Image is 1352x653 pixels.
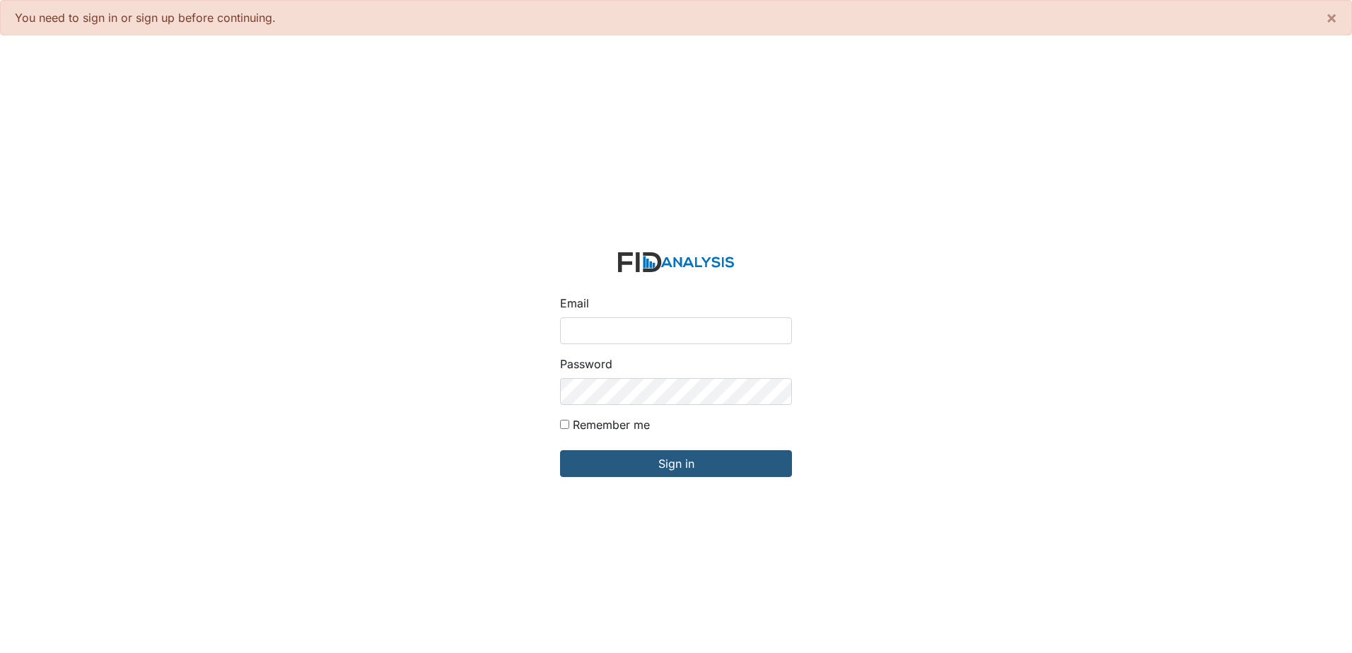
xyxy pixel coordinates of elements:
label: Email [560,295,589,312]
span: × [1326,7,1337,28]
input: Sign in [560,450,792,477]
label: Password [560,355,612,372]
button: × [1312,1,1351,35]
img: logo-2fc8c6e3336f68795322cb6e9a2b9007179b544421de10c17bdaae8622450297.svg [618,252,734,273]
label: Remember me [573,416,650,433]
